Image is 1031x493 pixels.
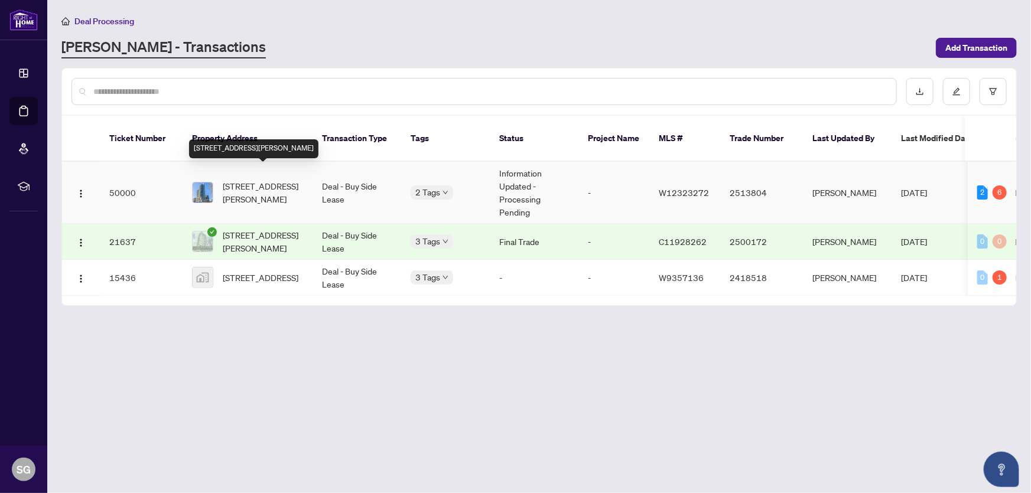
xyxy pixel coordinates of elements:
[649,116,720,162] th: MLS #
[977,270,988,285] div: 0
[977,185,988,200] div: 2
[61,37,266,58] a: [PERSON_NAME] - Transactions
[490,260,578,296] td: -
[993,234,1007,249] div: 0
[443,190,448,195] span: down
[977,234,988,249] div: 0
[223,179,303,205] span: [STREET_ADDRESS][PERSON_NAME]
[76,189,86,198] img: Logo
[313,116,401,162] th: Transaction Type
[803,260,892,296] td: [PERSON_NAME]
[313,224,401,260] td: Deal - Buy Side Lease
[980,78,1007,105] button: filter
[901,236,927,247] span: [DATE]
[223,271,298,284] span: [STREET_ADDRESS]
[193,182,213,203] img: thumbnail-img
[490,162,578,224] td: Information Updated - Processing Pending
[76,274,86,283] img: Logo
[720,162,803,224] td: 2513804
[578,162,649,224] td: -
[578,224,649,260] td: -
[313,162,401,224] td: Deal - Buy Side Lease
[193,267,213,288] img: thumbnail-img
[659,272,704,283] span: W9357136
[313,260,401,296] td: Deal - Buy Side Lease
[984,452,1019,487] button: Open asap
[952,87,961,96] span: edit
[803,162,892,224] td: [PERSON_NAME]
[415,234,440,248] span: 3 Tags
[443,239,448,244] span: down
[578,116,649,162] th: Project Name
[17,461,31,478] span: SG
[578,260,649,296] td: -
[100,260,183,296] td: 15436
[901,132,973,145] span: Last Modified Date
[490,116,578,162] th: Status
[443,275,448,280] span: down
[223,228,303,254] span: [STREET_ADDRESS][PERSON_NAME]
[989,87,997,96] span: filter
[993,185,1007,200] div: 6
[71,268,90,287] button: Logo
[71,183,90,202] button: Logo
[490,224,578,260] td: Final Trade
[906,78,934,105] button: download
[61,17,70,25] span: home
[100,116,183,162] th: Ticket Number
[943,78,970,105] button: edit
[659,236,707,247] span: C11928262
[803,116,892,162] th: Last Updated By
[720,224,803,260] td: 2500172
[189,139,318,158] div: [STREET_ADDRESS][PERSON_NAME]
[936,38,1017,58] button: Add Transaction
[901,187,927,198] span: [DATE]
[415,185,440,199] span: 2 Tags
[100,224,183,260] td: 21637
[901,272,927,283] span: [DATE]
[193,231,213,252] img: thumbnail-img
[720,260,803,296] td: 2418518
[945,38,1007,57] span: Add Transaction
[71,232,90,251] button: Logo
[401,116,490,162] th: Tags
[916,87,924,96] span: download
[720,116,803,162] th: Trade Number
[892,116,998,162] th: Last Modified Date
[74,16,134,27] span: Deal Processing
[183,116,313,162] th: Property Address
[100,162,183,224] td: 50000
[993,270,1007,285] div: 1
[415,270,440,284] span: 3 Tags
[659,187,709,198] span: W12323272
[207,227,217,237] span: check-circle
[803,224,892,260] td: [PERSON_NAME]
[9,9,38,31] img: logo
[76,238,86,247] img: Logo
